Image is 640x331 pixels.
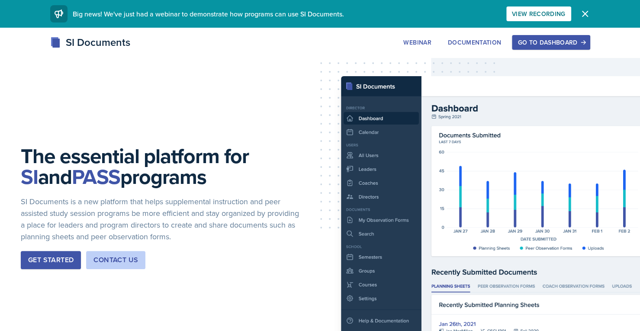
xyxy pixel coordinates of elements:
div: Get Started [28,255,74,265]
span: Big news! We've just had a webinar to demonstrate how programs can use SI Documents. [73,9,344,19]
div: Webinar [403,39,431,46]
button: View Recording [506,6,571,21]
div: Documentation [448,39,502,46]
button: Contact Us [86,251,145,269]
button: Go to Dashboard [512,35,590,50]
button: Webinar [398,35,437,50]
div: View Recording [512,10,566,17]
button: Get Started [21,251,81,269]
div: SI Documents [50,35,130,50]
div: Go to Dashboard [518,39,584,46]
button: Documentation [442,35,507,50]
div: Contact Us [93,255,138,265]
